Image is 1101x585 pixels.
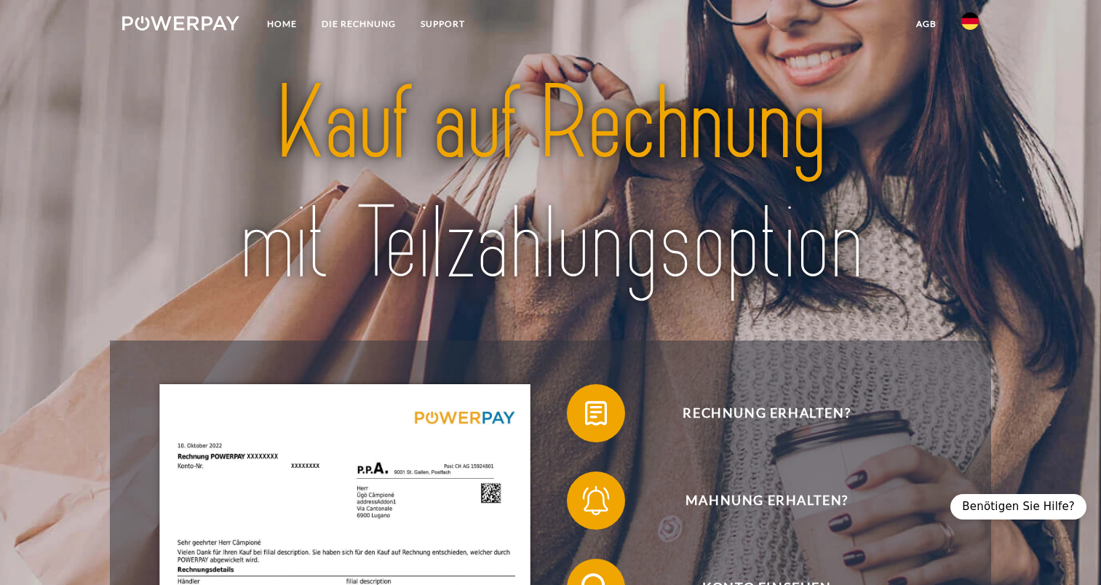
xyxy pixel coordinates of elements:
[578,395,614,431] img: qb_bill.svg
[578,482,614,519] img: qb_bell.svg
[122,16,239,31] img: logo-powerpay-white.svg
[309,11,408,37] a: DIE RECHNUNG
[904,11,949,37] a: agb
[961,12,979,30] img: de
[567,384,945,442] button: Rechnung erhalten?
[408,11,477,37] a: SUPPORT
[589,471,945,530] span: Mahnung erhalten?
[567,471,945,530] button: Mahnung erhalten?
[950,494,1086,520] div: Benötigen Sie Hilfe?
[164,58,937,310] img: title-powerpay_de.svg
[589,384,945,442] span: Rechnung erhalten?
[255,11,309,37] a: Home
